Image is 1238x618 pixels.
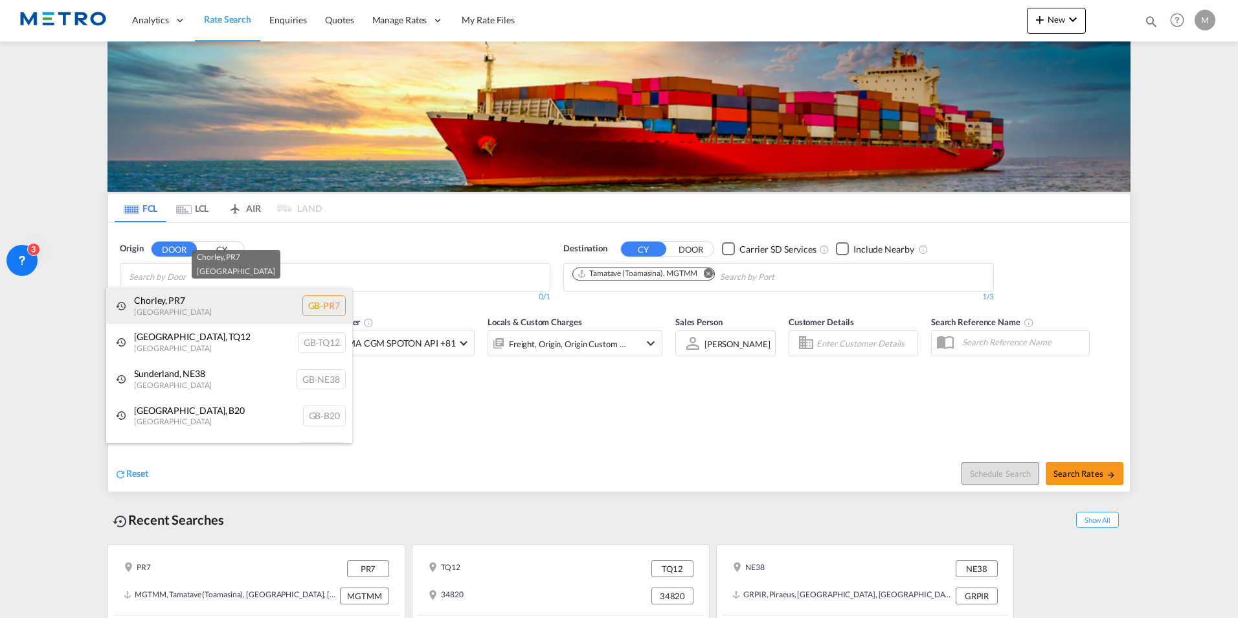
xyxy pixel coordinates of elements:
[106,398,352,435] div: Birmingham, B20 United Kingdom
[106,288,352,325] div: Chorley, PR7 United Kingdom
[197,264,275,279] div: [GEOGRAPHIC_DATA]
[197,250,275,264] div: Chorley, PR7
[106,324,352,361] div: Teignbridge, TQ12 United Kingdom
[106,361,352,398] div: Sunderland, NE38 United Kingdom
